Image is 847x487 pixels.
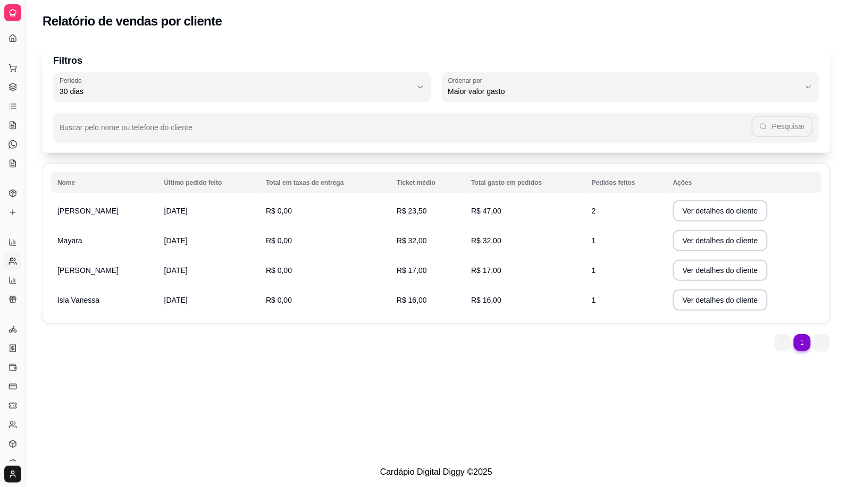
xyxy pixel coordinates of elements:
span: 1 [592,296,596,304]
span: Isla Vanessa [57,296,99,304]
span: R$ 0,00 [266,207,292,215]
th: Nome [51,172,158,193]
nav: pagination navigation [769,329,835,356]
span: R$ 0,00 [266,296,292,304]
span: [DATE] [164,296,188,304]
th: Total gasto em pedidos [465,172,585,193]
p: Filtros [53,53,819,68]
span: Maior valor gasto [448,86,801,97]
button: Ordenar porMaior valor gasto [442,72,820,102]
span: [PERSON_NAME] [57,207,119,215]
label: Período [60,76,85,85]
span: [DATE] [164,236,188,245]
li: pagination item 1 active [794,334,811,351]
span: R$ 0,00 [266,266,292,275]
th: Total em taxas de entrega [259,172,390,193]
span: R$ 17,00 [471,266,501,275]
span: 1 [592,236,596,245]
input: Buscar pelo nome ou telefone do cliente [60,126,752,137]
button: Período30 dias [53,72,431,102]
span: R$ 16,00 [397,296,427,304]
span: Mayara [57,236,82,245]
button: Ver detalhes do cliente [673,289,768,311]
span: R$ 16,00 [471,296,501,304]
span: 30 dias [60,86,412,97]
th: Ações [667,172,821,193]
span: R$ 0,00 [266,236,292,245]
h2: Relatório de vendas por cliente [43,13,222,30]
span: 2 [592,207,596,215]
span: [PERSON_NAME] [57,266,119,275]
footer: Cardápio Digital Diggy © 2025 [26,457,847,487]
span: R$ 23,50 [397,207,427,215]
span: R$ 32,00 [397,236,427,245]
th: Ticket médio [390,172,465,193]
th: Pedidos feitos [585,172,667,193]
span: R$ 32,00 [471,236,501,245]
label: Ordenar por [448,76,486,85]
button: Ver detalhes do cliente [673,230,768,251]
span: [DATE] [164,207,188,215]
th: Último pedido feito [158,172,259,193]
span: 1 [592,266,596,275]
button: Ver detalhes do cliente [673,260,768,281]
span: [DATE] [164,266,188,275]
span: R$ 17,00 [397,266,427,275]
span: R$ 47,00 [471,207,501,215]
button: Ver detalhes do cliente [673,200,768,221]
